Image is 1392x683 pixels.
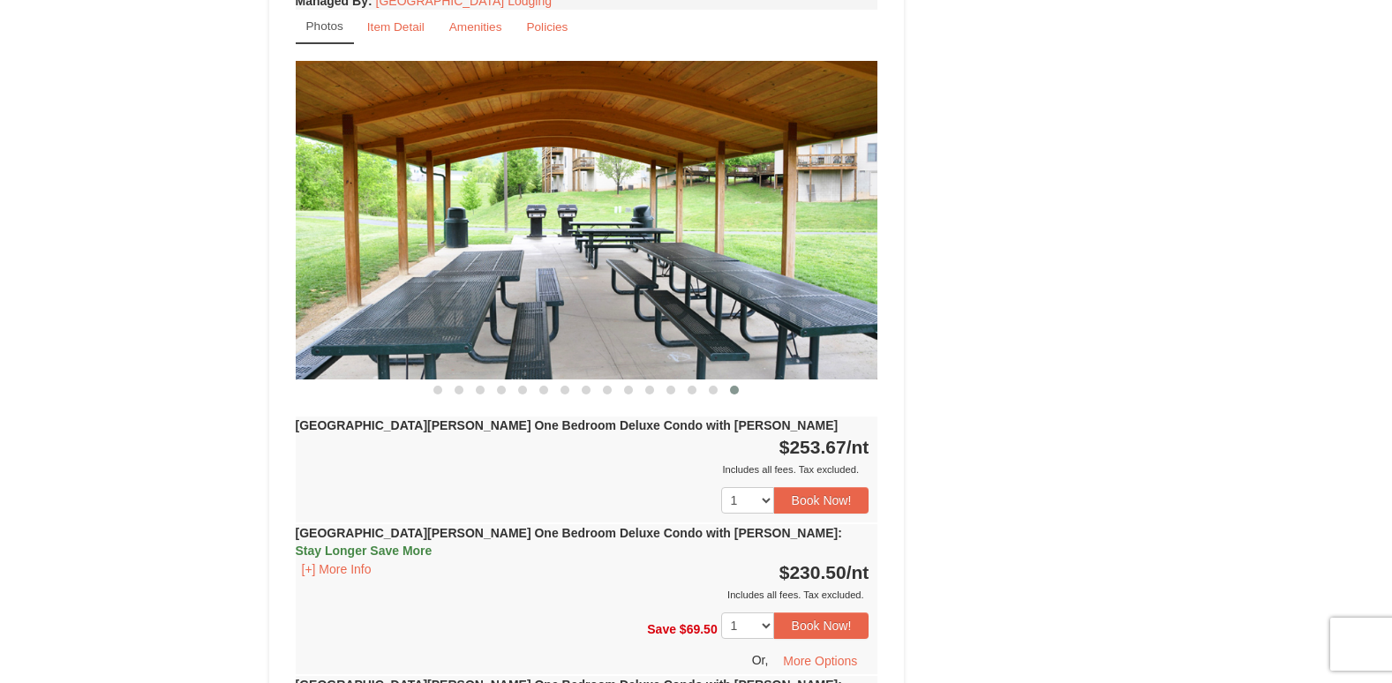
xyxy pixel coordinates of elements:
small: Amenities [449,20,502,34]
button: Book Now! [774,612,869,639]
small: Policies [526,20,568,34]
strong: [GEOGRAPHIC_DATA][PERSON_NAME] One Bedroom Deluxe Condo with [PERSON_NAME] [296,526,842,558]
span: /nt [846,562,869,582]
span: Or, [752,653,769,667]
small: Item Detail [367,20,425,34]
span: /nt [846,437,869,457]
span: $230.50 [779,562,846,582]
button: More Options [771,648,869,674]
button: Book Now! [774,487,869,514]
button: [+] More Info [296,559,378,579]
small: Photos [306,19,343,33]
span: Save [647,622,676,636]
span: : [838,526,842,540]
div: Includes all fees. Tax excluded. [296,461,869,478]
div: Includes all fees. Tax excluded. [296,586,869,604]
span: Stay Longer Save More [296,544,433,558]
a: Item Detail [356,10,436,44]
a: Photos [296,10,354,44]
a: Policies [515,10,579,44]
strong: $253.67 [779,437,869,457]
strong: [GEOGRAPHIC_DATA][PERSON_NAME] One Bedroom Deluxe Condo with [PERSON_NAME] [296,418,839,432]
a: Amenities [438,10,514,44]
span: $69.50 [680,622,718,636]
img: 18876286-136-77b066e4.jpg [296,61,878,379]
